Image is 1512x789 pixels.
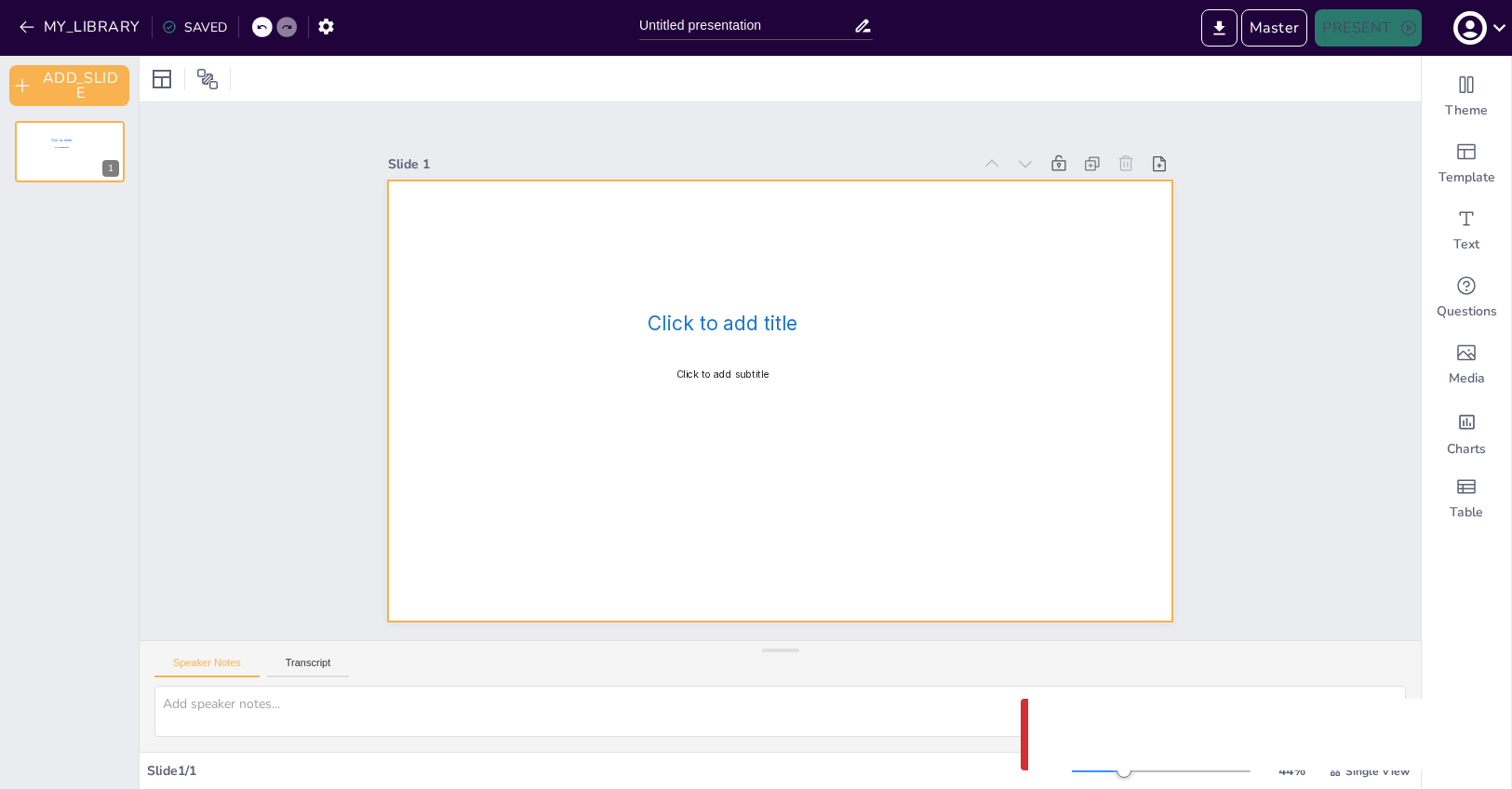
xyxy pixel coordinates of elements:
div: Get real-time input from your audience [1422,264,1511,331]
span: Theme [1445,101,1488,120]
div: Click to add titleClick to add subtitle1 [15,121,125,182]
span: Click to add subtitle [676,368,769,381]
div: Add charts and graphs [1422,398,1511,465]
span: Click to add title [51,140,73,143]
div: Add text boxes [1422,197,1511,264]
div: Slide 1 [388,155,971,173]
span: Media [1449,369,1485,388]
span: Template [1438,168,1495,187]
span: Text [1453,235,1479,254]
span: Charts [1447,440,1486,459]
button: Speaker Notes [154,657,260,677]
button: ADD_SLIDE [9,65,129,106]
div: Add ready made slides [1422,130,1511,197]
p: Something went wrong with the request. (CORS) [1080,724,1438,746]
button: Enter Master Mode [1241,9,1308,47]
div: Slide 1 / 1 [147,762,1072,780]
div: Layout [147,64,177,94]
span: Questions [1437,302,1497,321]
span: Table [1450,503,1483,522]
div: Change the overall theme [1422,63,1511,130]
div: Add a table [1422,465,1511,532]
span: Click to add subtitle [55,147,68,149]
button: EXPORT_TO_POWERPOINT [1201,9,1238,47]
div: Add images, graphics, shapes or video [1422,331,1511,398]
input: INSERT_TITLE [639,12,853,39]
div: 1 [102,160,119,177]
button: PRESENT [1315,9,1421,47]
span: Click to add title [648,312,798,336]
span: Position [196,68,219,90]
button: Transcript [267,657,350,677]
button: MY_LIBRARY [14,12,148,42]
div: SAVED [162,19,227,36]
